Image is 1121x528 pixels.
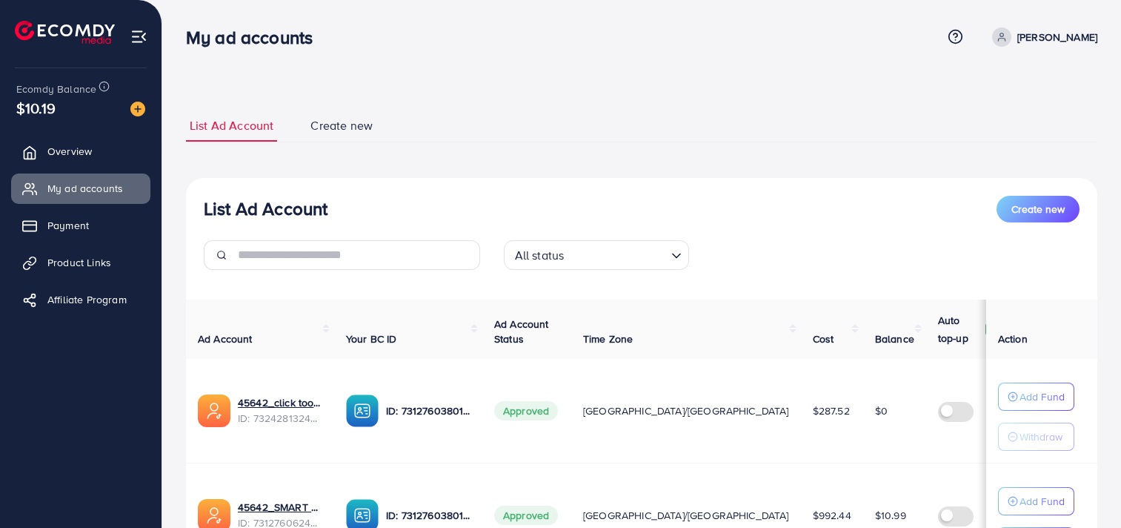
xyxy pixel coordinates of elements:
[190,117,273,134] span: List Ad Account
[494,401,558,420] span: Approved
[583,331,633,346] span: Time Zone
[11,211,150,240] a: Payment
[11,248,150,277] a: Product Links
[875,331,914,346] span: Balance
[494,317,549,346] span: Ad Account Status
[130,102,145,116] img: image
[11,174,150,203] a: My ad accounts
[986,27,1097,47] a: [PERSON_NAME]
[813,331,834,346] span: Cost
[204,198,327,220] h3: List Ad Account
[813,403,850,418] span: $287.52
[238,411,322,426] span: ID: 7324281324339003394
[310,117,373,134] span: Create new
[15,21,115,44] img: logo
[386,506,470,524] p: ID: 7312760380101771265
[238,395,322,410] a: 45642_click too shop 2_1705317160975
[998,383,1074,411] button: Add Fund
[386,402,470,420] p: ID: 7312760380101771265
[47,292,127,307] span: Affiliate Program
[346,331,397,346] span: Your BC ID
[875,403,888,418] span: $0
[186,27,325,48] h3: My ad accounts
[494,506,558,525] span: Approved
[1058,461,1110,517] iframe: Chat
[938,311,981,347] p: Auto top-up
[583,508,789,523] span: [GEOGRAPHIC_DATA]/[GEOGRAPHIC_DATA]
[875,508,906,523] span: $10.99
[1011,202,1065,217] span: Create new
[1019,492,1065,510] p: Add Fund
[998,487,1074,515] button: Add Fund
[568,242,665,266] input: Search for option
[1017,28,1097,46] p: [PERSON_NAME]
[47,255,111,270] span: Product Links
[16,82,96,96] span: Ecomdy Balance
[997,196,1080,222] button: Create new
[130,28,147,45] img: menu
[504,240,689,270] div: Search for option
[47,144,92,159] span: Overview
[346,395,379,427] img: ic-ba-acc.ded83a64.svg
[998,331,1028,346] span: Action
[198,395,230,427] img: ic-ads-acc.e4c84228.svg
[1019,388,1065,406] p: Add Fund
[998,423,1074,451] button: Withdraw
[1019,428,1062,446] p: Withdraw
[238,500,322,515] a: 45642_SMART SHOP_1702634775277
[16,97,56,119] span: $10.19
[583,403,789,418] span: [GEOGRAPHIC_DATA]/[GEOGRAPHIC_DATA]
[47,218,89,233] span: Payment
[512,245,568,266] span: All status
[238,395,322,426] div: <span class='underline'>45642_click too shop 2_1705317160975</span></br>7324281324339003394
[11,285,150,314] a: Affiliate Program
[47,181,123,196] span: My ad accounts
[11,136,150,166] a: Overview
[198,331,253,346] span: Ad Account
[813,508,851,523] span: $992.44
